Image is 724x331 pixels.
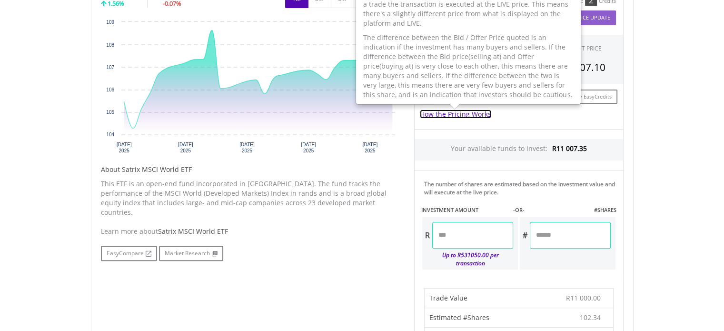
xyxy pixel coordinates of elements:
[101,179,400,217] p: This ETF is an open-end fund incorporated in [GEOGRAPHIC_DATA]. The fund tracks the performance o...
[106,65,114,70] text: 107
[106,42,114,48] text: 108
[420,110,491,119] a: How the Pricing Works
[422,249,513,270] div: Up to R531050.00 per transaction
[101,17,400,160] svg: Interactive chart
[568,60,605,74] span: R107.10
[580,313,601,322] span: 102.34
[106,132,114,137] text: 104
[101,227,400,236] div: Learn more about
[513,206,524,214] label: -OR-
[158,227,228,236] span: Satrix MSCI World ETF
[429,313,489,322] span: Estimated #Shares
[552,144,587,153] span: R11 007.35
[101,246,157,261] a: EasyCompare
[116,142,131,153] text: [DATE] 2025
[178,142,193,153] text: [DATE] 2025
[239,142,255,153] text: [DATE] 2025
[301,142,316,153] text: [DATE] 2025
[594,206,616,214] label: #SHARES
[567,90,617,104] a: Buy EasyCredits
[520,222,530,249] div: #
[566,293,601,302] span: R11 000.00
[362,142,377,153] text: [DATE] 2025
[159,246,223,261] a: Market Research
[415,139,623,160] div: Your available funds to invest:
[106,110,114,115] text: 105
[101,17,400,160] div: Chart. Highcharts interactive chart.
[101,165,400,174] h5: About Satrix MSCI World ETF
[424,180,619,196] div: The number of shares are estimated based on the investment value and will execute at the live price.
[363,33,574,100] p: The difference between the Bid / Offer Price quoted is an indication if the investment has many b...
[421,206,478,214] label: INVESTMENT AMOUNT
[106,20,114,25] text: 109
[422,222,432,249] div: R
[106,87,114,92] text: 106
[572,44,602,52] div: LAST PRICE
[429,293,467,302] span: Trade Value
